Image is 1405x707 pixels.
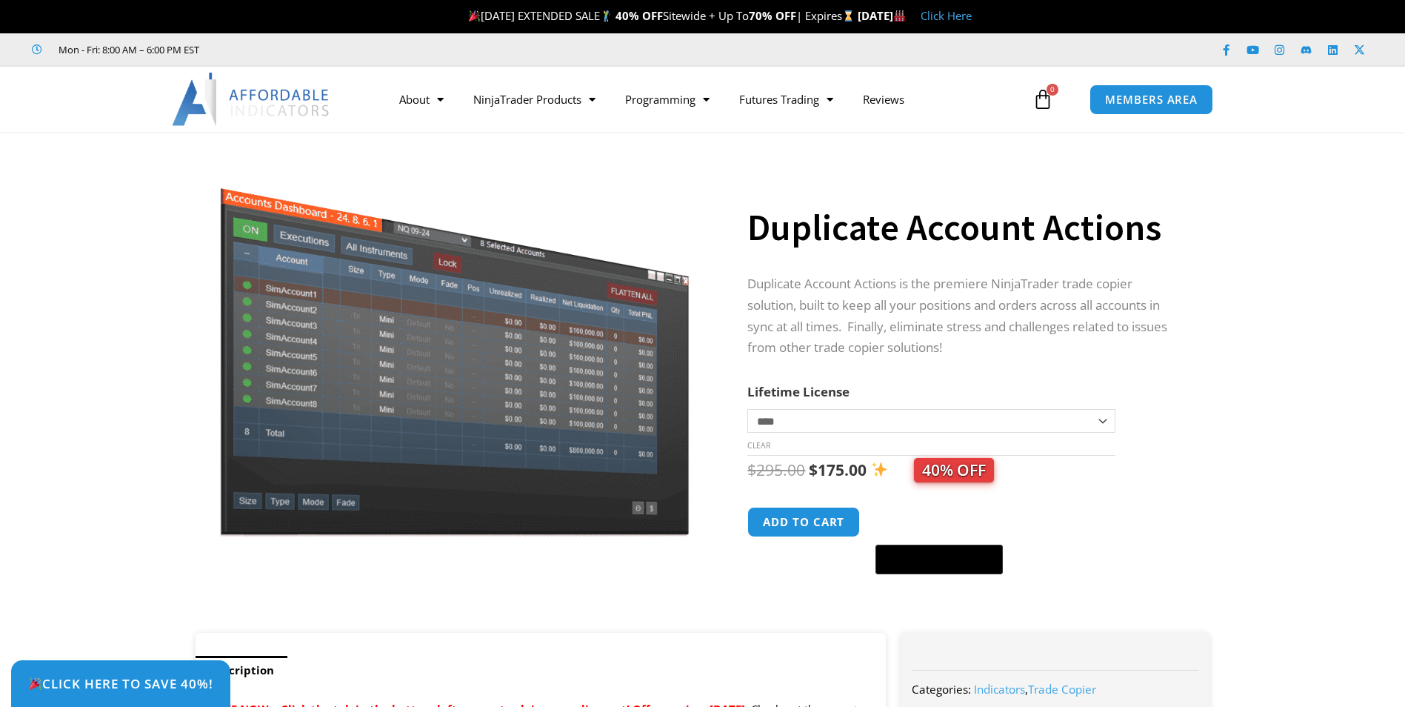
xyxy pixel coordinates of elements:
[615,8,663,23] strong: 40% OFF
[872,505,1006,540] iframe: Secure express checkout frame
[747,383,850,400] label: Lifetime License
[1047,84,1058,96] span: 0
[601,10,612,21] img: 🏌️‍♂️
[384,82,1029,116] nav: Menu
[914,458,994,482] span: 40% OFF
[872,462,887,477] img: ✨
[216,158,693,537] img: Screenshot 2024-08-26 15414455555
[747,507,860,537] button: Add to cart
[875,545,1003,574] button: Buy with GPay
[220,42,442,57] iframe: Customer reviews powered by Trustpilot
[55,41,199,59] span: Mon - Fri: 8:00 AM – 6:00 PM EST
[747,273,1180,359] p: Duplicate Account Actions is the premiere NinjaTrader trade copier solution, built to keep all yo...
[29,677,41,690] img: 🎉
[384,82,458,116] a: About
[465,8,858,23] span: [DATE] EXTENDED SALE Sitewide + Up To | Expires
[747,459,805,480] bdi: 295.00
[11,660,230,707] a: 🎉Click Here to save 40%!
[749,8,796,23] strong: 70% OFF
[747,459,756,480] span: $
[747,440,770,451] a: Clear options
[469,10,480,21] img: 🎉
[848,82,919,116] a: Reviews
[610,82,724,116] a: Programming
[724,82,848,116] a: Futures Trading
[747,202,1180,253] h1: Duplicate Account Actions
[921,8,972,23] a: Click Here
[458,82,610,116] a: NinjaTrader Products
[1105,94,1198,105] span: MEMBERS AREA
[1089,84,1213,115] a: MEMBERS AREA
[858,8,906,23] strong: [DATE]
[843,10,854,21] img: ⌛
[1010,78,1075,121] a: 0
[809,459,818,480] span: $
[172,73,331,126] img: LogoAI | Affordable Indicators – NinjaTrader
[809,459,867,480] bdi: 175.00
[28,677,213,690] span: Click Here to save 40%!
[894,10,905,21] img: 🏭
